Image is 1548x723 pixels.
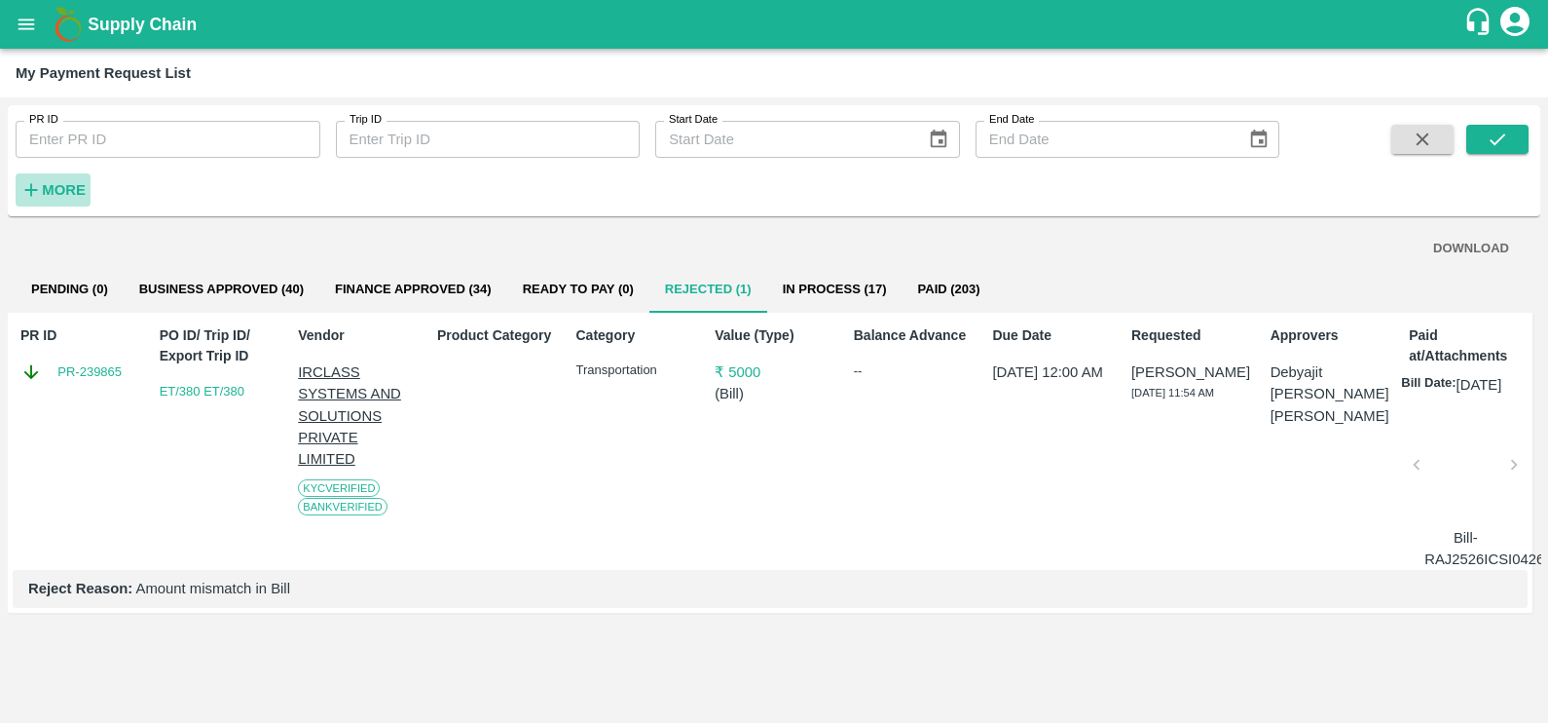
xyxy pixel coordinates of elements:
b: Supply Chain [88,15,197,34]
p: Paid at/Attachments [1409,325,1528,366]
p: Value (Type) [715,325,833,346]
p: Approvers [1271,325,1389,346]
button: More [16,173,91,207]
p: ( Bill ) [715,383,833,404]
div: My Payment Request List [16,60,191,86]
p: Bill Date: [1401,374,1456,396]
a: PR-239865 [57,362,122,382]
label: End Date [989,112,1034,128]
p: Balance Advance [854,325,973,346]
div: account of current user [1497,4,1532,45]
button: Rejected (1) [649,266,767,313]
span: Bank Verified [298,498,387,515]
p: IRCLASS SYSTEMS AND SOLUTIONS PRIVATE LIMITED [298,361,417,470]
button: Pending (0) [16,266,124,313]
p: Amount mismatch in Bill [28,578,1512,599]
p: Transportation [576,361,695,380]
p: Category [576,325,695,346]
a: ET/380 ET/380 [160,384,244,399]
p: PO ID/ Trip ID/ Export Trip ID [160,325,278,366]
button: Finance Approved (34) [319,266,507,313]
strong: More [42,182,86,198]
input: Enter Trip ID [336,121,641,158]
p: Bill-RAJ2526ICSI0426 [1424,527,1506,571]
button: open drawer [4,2,49,47]
p: Requested [1131,325,1250,346]
p: PR ID [20,325,139,346]
p: Vendor [298,325,417,346]
p: Product Category [437,325,556,346]
p: Due Date [992,325,1111,346]
p: [DATE] 12:00 AM [992,361,1111,383]
button: In Process (17) [767,266,903,313]
p: ₹ 5000 [715,361,833,383]
button: Ready To Pay (0) [507,266,649,313]
label: Trip ID [350,112,382,128]
span: KYC Verified [298,479,380,497]
img: logo [49,5,88,44]
p: [DATE] [1456,374,1502,396]
input: Enter PR ID [16,121,320,158]
button: Choose date [920,121,957,158]
b: Reject Reason: [28,581,132,596]
input: Start Date [655,121,912,158]
p: Debyajit [PERSON_NAME] [1271,361,1389,405]
button: Paid (203) [903,266,996,313]
input: End Date [976,121,1233,158]
button: Business Approved (40) [124,266,319,313]
a: Supply Chain [88,11,1463,38]
span: [DATE] 11:54 AM [1131,387,1214,399]
p: [PERSON_NAME] [1271,405,1389,427]
p: [PERSON_NAME] [1131,361,1250,383]
button: Choose date [1240,121,1277,158]
button: DOWNLOAD [1425,232,1517,266]
div: -- [854,361,973,381]
label: Start Date [669,112,718,128]
label: PR ID [29,112,58,128]
div: customer-support [1463,7,1497,42]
